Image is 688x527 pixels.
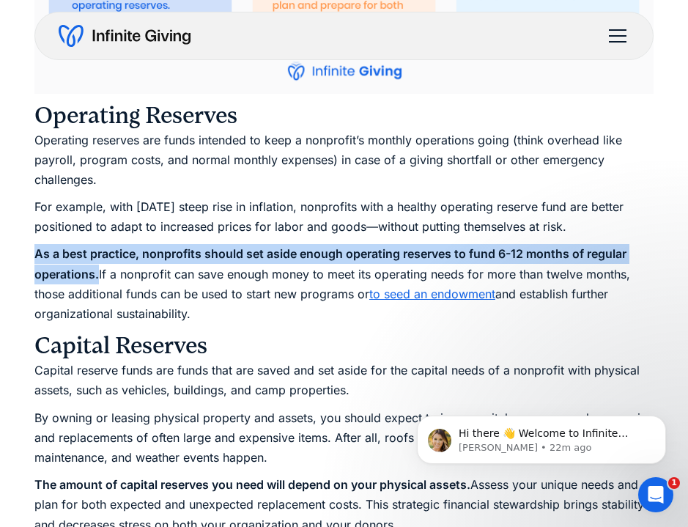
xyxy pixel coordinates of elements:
[34,331,654,361] h3: Capital Reserves
[395,385,688,487] iframe: Intercom notifications message
[34,130,654,191] p: Operating reserves are funds intended to keep a nonprofit’s monthly operations going (think overh...
[34,477,470,492] strong: The amount of capital reserves you need will depend on your physical assets.
[668,477,680,489] span: 1
[34,408,654,468] p: By owning or leasing physical property and assets, you should expect to incur capital expenses su...
[638,477,673,512] iframe: Intercom live chat
[600,18,629,54] div: menu
[34,361,654,400] p: Capital reserve funds are funds that are saved and set aside for the capital needs of a nonprofit...
[34,244,654,324] p: If a nonprofit can save enough money to meet its operating needs for more than twelve months, tho...
[369,287,495,301] a: to seed an endowment
[34,246,626,281] strong: As a best practice, nonprofits should set aside enough operating reserves to fund 6-12 months of ...
[34,101,654,130] h3: Operating Reserves
[34,197,654,237] p: For example, with [DATE] steep rise in inflation, nonprofits with a healthy operating reserve fun...
[59,24,191,48] a: home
